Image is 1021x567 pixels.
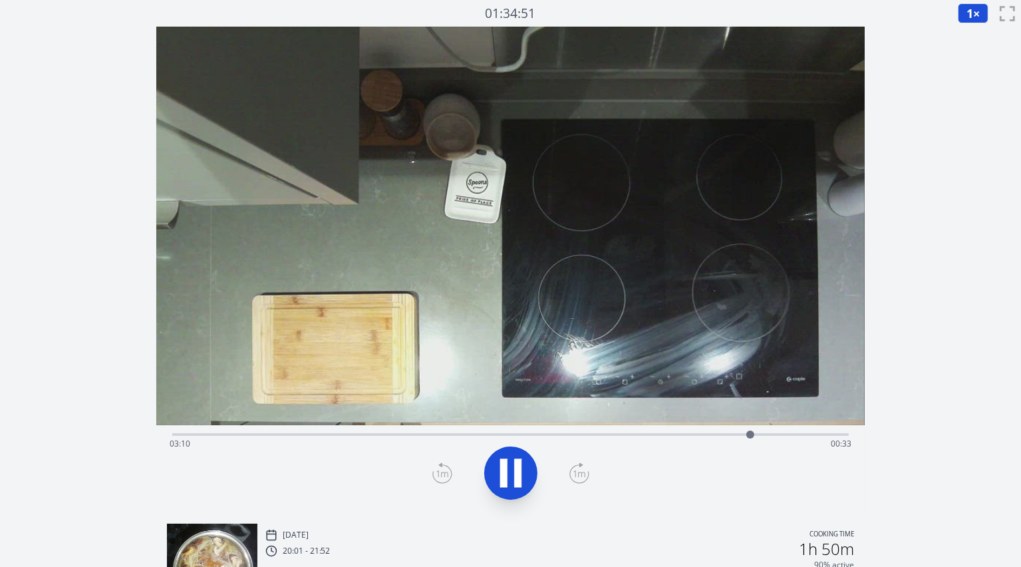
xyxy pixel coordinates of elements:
[799,541,854,557] h2: 1h 50m
[966,5,973,21] span: 1
[283,546,331,556] p: 20:01 - 21:52
[831,438,851,449] span: 00:33
[809,529,854,541] p: Cooking time
[958,3,988,23] button: 1×
[486,4,536,23] a: 01:34:51
[283,530,309,540] p: [DATE]
[170,438,190,449] span: 03:10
